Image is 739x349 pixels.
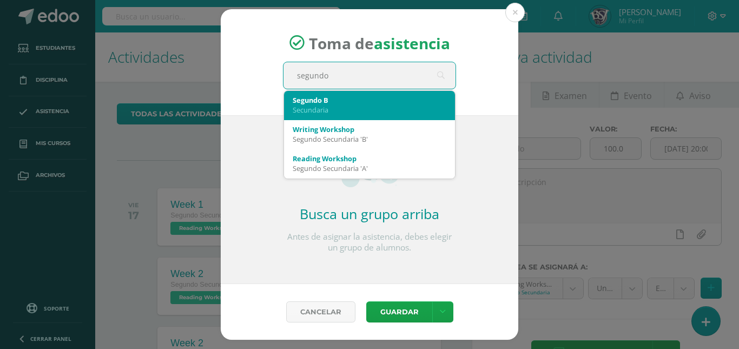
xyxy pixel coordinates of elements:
div: Segundo Secundaria 'B' [293,134,446,144]
div: Reading Workshop [293,154,446,163]
div: Secundaria [293,105,446,115]
button: Guardar [366,301,432,322]
button: Close (Esc) [505,3,525,22]
span: Toma de [309,32,450,53]
div: Writing Workshop [293,124,446,134]
a: Cancelar [286,301,355,322]
h2: Busca un grupo arriba [283,205,456,223]
div: Segundo Secundaria 'A' [293,163,446,173]
input: Busca un grado o sección aquí... [283,62,456,89]
strong: asistencia [374,32,450,53]
div: Segundo B [293,95,446,105]
p: Antes de asignar la asistencia, debes elegir un grupo de alumnos. [283,232,456,253]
